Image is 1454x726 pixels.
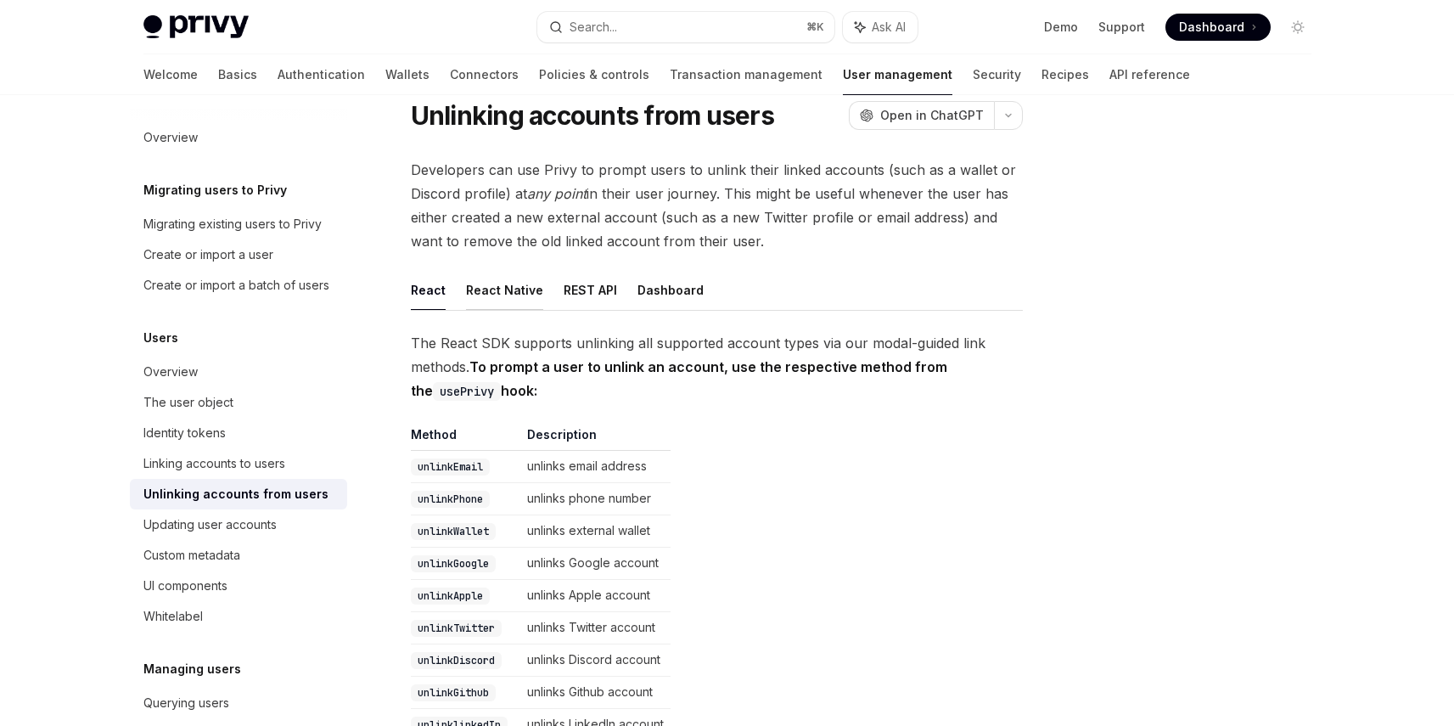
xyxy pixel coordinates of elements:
[1041,54,1089,95] a: Recipes
[130,418,347,448] a: Identity tokens
[143,328,178,348] h5: Users
[520,580,671,612] td: unlinks Apple account
[1098,19,1145,36] a: Support
[520,548,671,580] td: unlinks Google account
[411,100,774,131] h1: Unlinking accounts from users
[564,270,617,310] button: REST API
[670,54,822,95] a: Transaction management
[520,677,671,709] td: unlinks Github account
[411,588,490,605] code: unlinkApple
[130,571,347,601] a: UI components
[130,509,347,540] a: Updating user accounts
[539,54,649,95] a: Policies & controls
[130,122,347,153] a: Overview
[450,54,519,95] a: Connectors
[411,158,1023,253] span: Developers can use Privy to prompt users to unlink their linked accounts (such as a wallet or Dis...
[411,270,446,310] button: React
[143,275,329,295] div: Create or import a batch of users
[143,484,328,504] div: Unlinking accounts from users
[143,576,227,596] div: UI components
[143,453,285,474] div: Linking accounts to users
[637,270,704,310] button: Dashboard
[143,127,198,148] div: Overview
[520,612,671,644] td: unlinks Twitter account
[880,107,984,124] span: Open in ChatGPT
[130,387,347,418] a: The user object
[278,54,365,95] a: Authentication
[130,688,347,718] a: Querying users
[385,54,429,95] a: Wallets
[411,426,520,451] th: Method
[130,239,347,270] a: Create or import a user
[130,209,347,239] a: Migrating existing users to Privy
[520,426,671,451] th: Description
[143,545,240,566] div: Custom metadata
[806,20,824,34] span: ⌘ K
[143,15,249,39] img: light logo
[537,12,834,42] button: Search...⌘K
[466,270,543,310] button: React Native
[411,555,496,572] code: unlinkGoogle
[411,652,502,669] code: unlinkDiscord
[973,54,1021,95] a: Security
[520,515,671,548] td: unlinks external wallet
[411,523,496,540] code: unlinkWallet
[411,684,496,701] code: unlinkGithub
[872,19,906,36] span: Ask AI
[411,331,1023,402] span: The React SDK supports unlinking all supported account types via our modal-guided link methods.
[843,12,918,42] button: Ask AI
[130,540,347,571] a: Custom metadata
[130,357,347,387] a: Overview
[520,451,671,483] td: unlinks email address
[411,491,490,508] code: unlinkPhone
[143,180,287,200] h5: Migrating users to Privy
[570,17,617,37] div: Search...
[843,54,952,95] a: User management
[411,459,490,476] code: unlinkEmail
[520,644,671,677] td: unlinks Discord account
[1044,19,1078,36] a: Demo
[130,601,347,632] a: Whitelabel
[218,54,257,95] a: Basics
[143,362,198,382] div: Overview
[143,693,229,713] div: Querying users
[1109,54,1190,95] a: API reference
[520,483,671,515] td: unlinks phone number
[143,606,203,627] div: Whitelabel
[143,245,273,265] div: Create or import a user
[143,214,322,234] div: Migrating existing users to Privy
[411,358,947,399] strong: To prompt a user to unlink an account, use the respective method from the hook:
[143,54,198,95] a: Welcome
[1165,14,1271,41] a: Dashboard
[143,423,226,443] div: Identity tokens
[143,659,241,679] h5: Managing users
[527,185,587,202] em: any point
[1284,14,1311,41] button: Toggle dark mode
[143,392,233,413] div: The user object
[130,448,347,479] a: Linking accounts to users
[1179,19,1244,36] span: Dashboard
[411,620,502,637] code: unlinkTwitter
[143,515,277,535] div: Updating user accounts
[130,479,347,509] a: Unlinking accounts from users
[433,382,501,401] code: usePrivy
[849,101,994,130] button: Open in ChatGPT
[130,270,347,301] a: Create or import a batch of users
